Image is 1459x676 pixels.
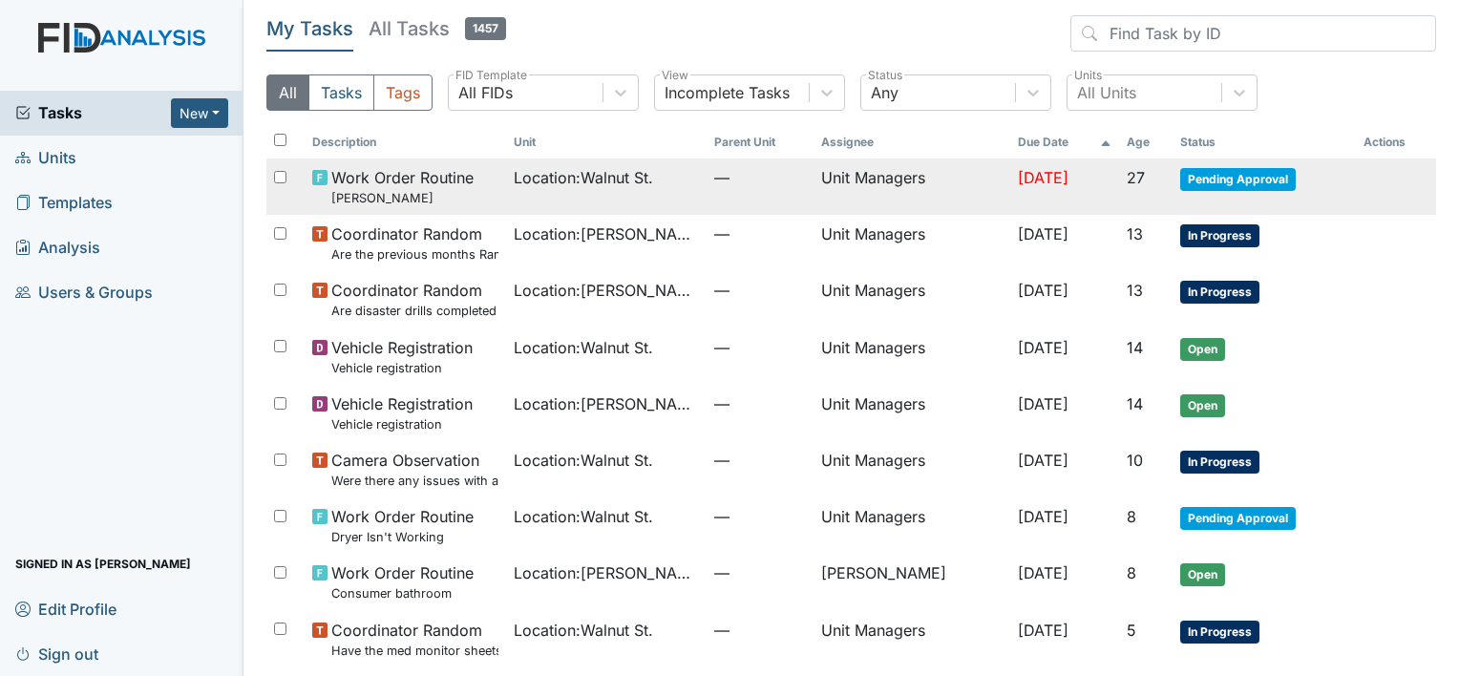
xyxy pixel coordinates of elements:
span: Work Order Routine Consumer bathroom [331,561,474,602]
span: — [714,222,806,245]
th: Toggle SortBy [305,126,505,158]
span: — [714,392,806,415]
span: Vehicle Registration Vehicle registration [331,392,473,433]
span: Work Order Routine Dryer Isn't Working [331,505,474,546]
th: Assignee [814,126,1010,158]
td: Unit Managers [814,441,1010,497]
span: Signed in as [PERSON_NAME] [15,549,191,579]
input: Toggle All Rows Selected [274,134,286,146]
span: Camera Observation Were there any issues with applying topical medications? ( Starts at the top o... [331,449,497,490]
span: 5 [1127,621,1136,640]
input: Find Task by ID [1070,15,1436,52]
span: — [714,449,806,472]
span: [DATE] [1018,281,1068,300]
span: Pending Approval [1180,168,1296,191]
th: Actions [1356,126,1436,158]
h5: My Tasks [266,15,353,42]
small: Have the med monitor sheets been filled out? [331,642,497,660]
button: All [266,74,309,111]
span: Coordinator Random Are the previous months Random Inspections completed? [331,222,497,264]
span: [DATE] [1018,168,1068,187]
span: Location : Walnut St. [514,619,653,642]
span: Location : Walnut St. [514,336,653,359]
h5: All Tasks [369,15,506,42]
span: — [714,505,806,528]
span: In Progress [1180,224,1259,247]
span: Coordinator Random Have the med monitor sheets been filled out? [331,619,497,660]
span: Work Order Routine T.V Hung [331,166,474,207]
small: Dryer Isn't Working [331,528,474,546]
span: 14 [1127,338,1143,357]
span: Pending Approval [1180,507,1296,530]
span: Units [15,143,76,173]
span: Location : Walnut St. [514,505,653,528]
span: Sign out [15,639,98,668]
button: New [171,98,228,128]
td: Unit Managers [814,158,1010,215]
span: [DATE] [1018,621,1068,640]
small: Vehicle registration [331,415,473,433]
span: 27 [1127,168,1145,187]
td: Unit Managers [814,215,1010,271]
td: Unit Managers [814,611,1010,667]
span: Location : [PERSON_NAME]. [514,561,699,584]
span: 13 [1127,224,1143,243]
button: Tags [373,74,433,111]
span: Location : [PERSON_NAME]. [514,392,699,415]
span: Analysis [15,233,100,263]
span: — [714,619,806,642]
small: Were there any issues with applying topical medications? ( Starts at the top of MAR and works the... [331,472,497,490]
span: [DATE] [1018,451,1068,470]
span: 8 [1127,563,1136,582]
small: [PERSON_NAME] [331,189,474,207]
span: [DATE] [1018,338,1068,357]
div: All Units [1077,81,1136,104]
small: Vehicle registration [331,359,473,377]
div: Type filter [266,74,433,111]
td: Unit Managers [814,385,1010,441]
a: Tasks [15,101,171,124]
span: — [714,279,806,302]
span: Open [1180,394,1225,417]
small: Consumer bathroom [331,584,474,602]
span: 14 [1127,394,1143,413]
span: In Progress [1180,281,1259,304]
span: Users & Groups [15,278,153,307]
th: Toggle SortBy [1173,126,1356,158]
span: Open [1180,563,1225,586]
th: Toggle SortBy [1010,126,1119,158]
span: Edit Profile [15,594,116,623]
span: [DATE] [1018,394,1068,413]
span: 8 [1127,507,1136,526]
span: — [714,336,806,359]
button: Tasks [308,74,374,111]
span: Open [1180,338,1225,361]
th: Toggle SortBy [506,126,707,158]
span: — [714,166,806,189]
small: Are disaster drills completed as scheduled? [331,302,497,320]
span: Location : Walnut St. [514,449,653,472]
div: Any [871,81,899,104]
td: Unit Managers [814,328,1010,385]
span: Location : [PERSON_NAME]. [514,222,699,245]
td: Unit Managers [814,271,1010,327]
td: [PERSON_NAME] [814,554,1010,610]
span: 10 [1127,451,1143,470]
div: All FIDs [458,81,513,104]
span: — [714,561,806,584]
th: Toggle SortBy [1119,126,1173,158]
span: In Progress [1180,621,1259,644]
span: 13 [1127,281,1143,300]
span: 1457 [465,17,506,40]
td: Unit Managers [814,497,1010,554]
span: Vehicle Registration Vehicle registration [331,336,473,377]
span: Location : [PERSON_NAME]. [514,279,699,302]
span: In Progress [1180,451,1259,474]
span: Location : Walnut St. [514,166,653,189]
th: Toggle SortBy [707,126,814,158]
small: Are the previous months Random Inspections completed? [331,245,497,264]
span: Coordinator Random Are disaster drills completed as scheduled? [331,279,497,320]
span: [DATE] [1018,563,1068,582]
span: [DATE] [1018,507,1068,526]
